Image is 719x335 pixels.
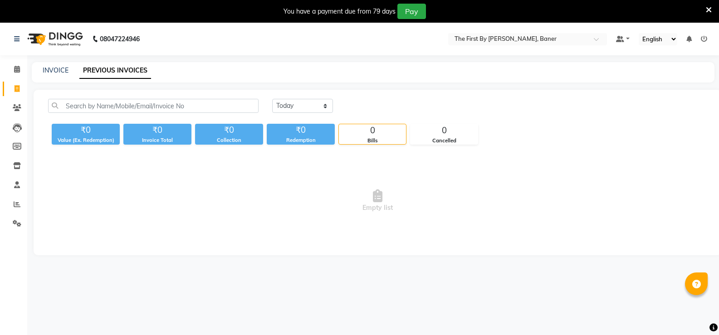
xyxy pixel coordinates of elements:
div: ₹0 [267,124,335,136]
iframe: chat widget [681,299,710,326]
input: Search by Name/Mobile/Email/Invoice No [48,99,259,113]
div: ₹0 [52,124,120,136]
div: Redemption [267,136,335,144]
a: PREVIOUS INVOICES [79,63,151,79]
a: INVOICE [43,66,68,74]
button: Pay [397,4,426,19]
div: Bills [339,137,406,145]
div: You have a payment due from 79 days [284,7,396,16]
div: Cancelled [411,137,478,145]
div: Invoice Total [123,136,191,144]
div: ₹0 [123,124,191,136]
div: ₹0 [195,124,263,136]
div: Collection [195,136,263,144]
span: Empty list [48,155,707,246]
b: 08047224946 [100,26,140,52]
div: 0 [339,124,406,137]
div: Value (Ex. Redemption) [52,136,120,144]
img: logo [23,26,85,52]
div: 0 [411,124,478,137]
